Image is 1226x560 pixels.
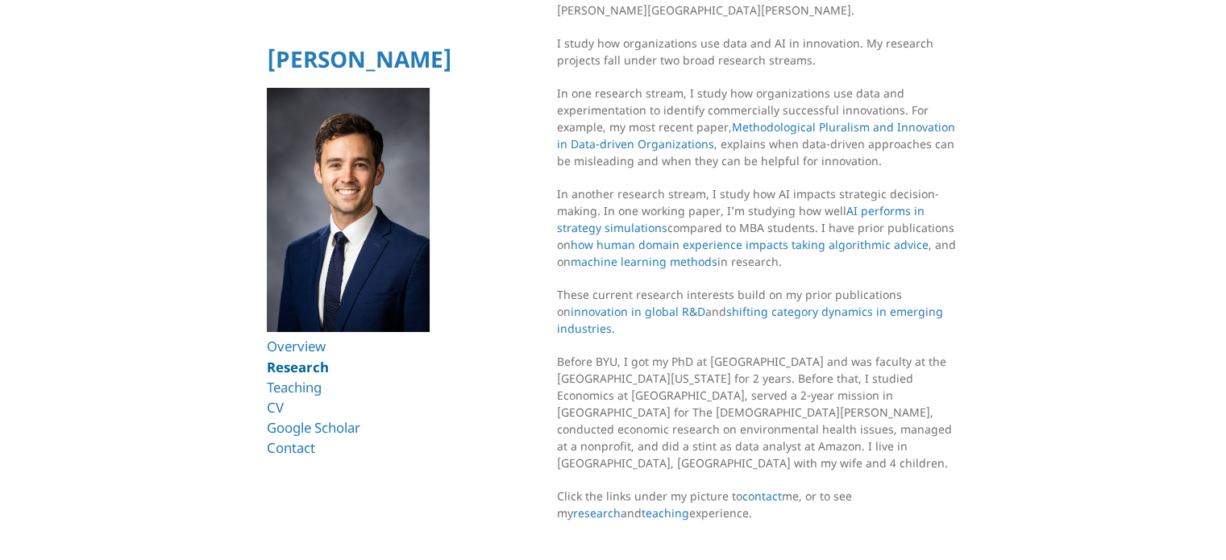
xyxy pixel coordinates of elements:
[557,85,960,169] p: In one research stream, I study how organizations use data and experimentation to identify commer...
[642,505,689,521] a: teaching
[267,438,315,457] a: Contact
[557,286,960,337] p: These current research interests build on my prior publications on and .
[267,44,452,74] a: [PERSON_NAME]
[571,254,717,269] a: machine learning methods
[571,237,929,252] a: how human domain experience impacts taking algorithmic advice
[557,304,943,336] a: shifting category dynamics in emerging industries
[267,398,284,417] a: CV
[557,353,960,471] p: Before BYU, I got my PhD at [GEOGRAPHIC_DATA] and was faculty at the [GEOGRAPHIC_DATA][US_STATE] ...
[557,185,960,270] p: In another research stream, I study how AI impacts strategic decision-making. In one working pape...
[557,119,955,151] a: Methodological Pluralism and Innovation in Data-driven Organizations
[267,418,360,437] a: Google Scholar
[267,378,322,396] a: Teaching
[573,505,621,521] a: research
[557,35,960,68] p: I study how organizations use data and AI in innovation. My research projects fall under two broa...
[557,487,960,521] p: Click the links under my picture to me, or to see my and experience.
[267,88,430,333] img: Ryan T Allen HBS
[557,203,925,235] a: AI performs in strategy simulations
[267,358,329,376] a: Research
[742,488,782,504] a: contact
[267,337,326,355] a: Overview
[571,304,705,319] a: innovation in global R&D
